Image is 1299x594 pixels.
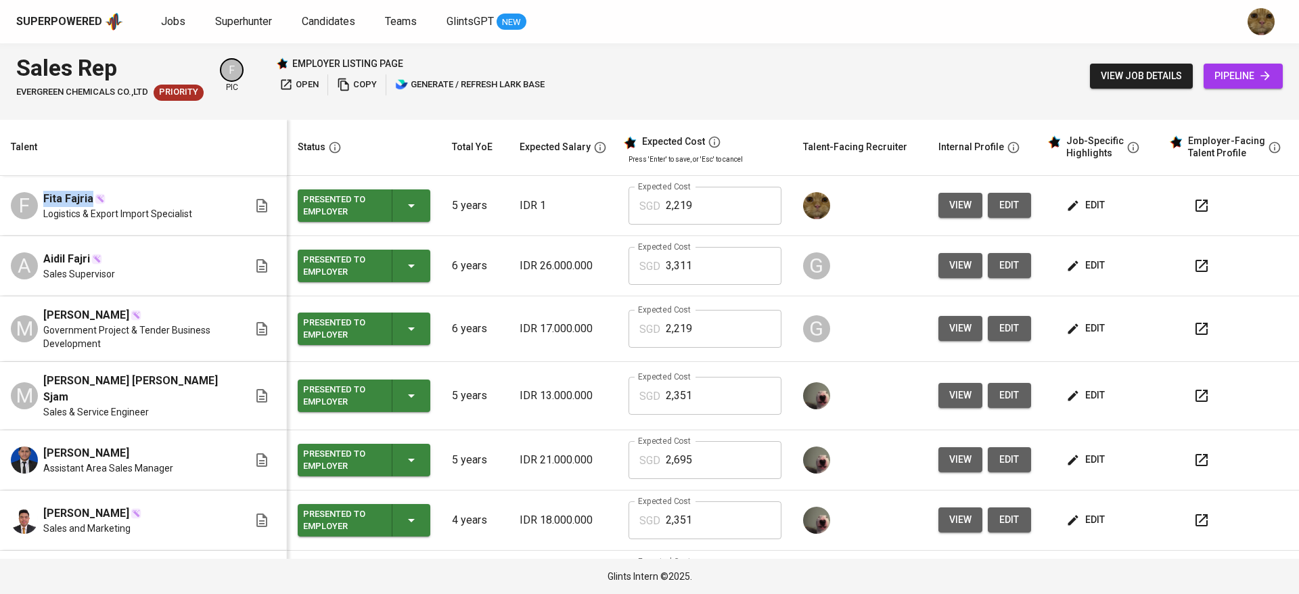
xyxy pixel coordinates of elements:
[1214,68,1272,85] span: pipeline
[949,451,972,468] span: view
[999,257,1020,274] span: edit
[154,85,204,101] div: New Job received from Demand Team
[1064,253,1110,278] button: edit
[11,507,38,534] img: Reynardi Risyad
[298,189,430,222] button: Presented to Employer
[11,139,37,156] div: Talent
[988,383,1031,408] button: edit
[999,387,1020,404] span: edit
[11,252,38,279] div: A
[1069,511,1105,528] span: edit
[803,139,907,156] div: Talent-Facing Recruiter
[938,507,982,532] button: view
[949,320,972,337] span: view
[452,388,498,404] p: 5 years
[639,453,660,469] p: SGD
[303,505,380,535] div: Presented to Employer
[43,251,90,267] span: Aidil Fajri
[520,258,607,274] p: IDR 26.000.000
[642,136,705,148] div: Expected Cost
[43,373,232,405] span: [PERSON_NAME] [PERSON_NAME] Sjam
[639,198,660,214] p: SGD
[43,522,131,535] span: Sales and Marketing
[131,310,141,321] img: magic_wand.svg
[938,139,1004,156] div: Internal Profile
[161,14,188,30] a: Jobs
[215,14,275,30] a: Superhunter
[988,507,1031,532] a: edit
[303,445,380,475] div: Presented to Employer
[949,387,972,404] span: view
[279,77,319,93] span: open
[938,447,982,472] button: view
[1069,451,1105,468] span: edit
[520,452,607,468] p: IDR 21.000.000
[276,74,322,95] button: open
[999,511,1020,528] span: edit
[447,15,494,28] span: GlintsGPT
[43,191,93,207] span: Fita Fajria
[11,192,38,219] div: F
[215,15,272,28] span: Superhunter
[803,507,830,534] img: aji.muda@glints.com
[43,461,173,475] span: Assistant Area Sales Manager
[1248,8,1275,35] img: ec6c0910-f960-4a00-a8f8-c5744e41279e.jpg
[1064,447,1110,472] button: edit
[43,405,149,419] span: Sales & Service Engineer
[803,192,830,219] img: ec6c0910-f960-4a00-a8f8-c5744e41279e.jpg
[639,258,660,275] p: SGD
[949,511,972,528] span: view
[298,444,430,476] button: Presented to Employer
[43,323,232,350] span: Government Project & Tender Business Development
[95,193,106,204] img: magic_wand.svg
[520,388,607,404] p: IDR 13.000.000
[1047,135,1061,149] img: glints_star.svg
[302,15,355,28] span: Candidates
[220,58,244,82] div: F
[1188,135,1265,159] div: Employer-Facing Talent Profile
[395,78,409,91] img: lark
[43,307,129,323] span: [PERSON_NAME]
[395,77,545,93] span: generate / refresh lark base
[938,253,982,278] button: view
[298,139,325,156] div: Status
[803,447,830,474] img: aji.muda@glints.com
[988,193,1031,218] button: edit
[303,251,380,281] div: Presented to Employer
[639,388,660,405] p: SGD
[452,139,493,156] div: Total YoE
[623,136,637,150] img: glints_star.svg
[639,321,660,338] p: SGD
[1064,507,1110,532] button: edit
[276,58,288,70] img: Glints Star
[385,14,419,30] a: Teams
[1069,197,1105,214] span: edit
[161,15,185,28] span: Jobs
[520,321,607,337] p: IDR 17.000.000
[11,447,38,474] img: Muhammad Haekal Pahlevi
[452,512,498,528] p: 4 years
[447,14,526,30] a: GlintsGPT NEW
[629,154,781,164] p: Press 'Enter' to save, or 'Esc' to cancel
[1069,387,1105,404] span: edit
[803,382,830,409] img: aji.muda@glints.com
[949,197,972,214] span: view
[938,316,982,341] button: view
[11,382,38,409] div: M
[298,313,430,345] button: Presented to Employer
[302,14,358,30] a: Candidates
[16,14,102,30] div: Superpowered
[938,193,982,218] button: view
[452,321,498,337] p: 6 years
[1101,68,1182,85] span: view job details
[292,57,403,70] p: employer listing page
[452,258,498,274] p: 6 years
[16,86,148,99] span: EVERGREEN CHEMICALS CO.,LTD
[639,513,660,529] p: SGD
[1064,193,1110,218] button: edit
[988,447,1031,472] button: edit
[16,12,123,32] a: Superpoweredapp logo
